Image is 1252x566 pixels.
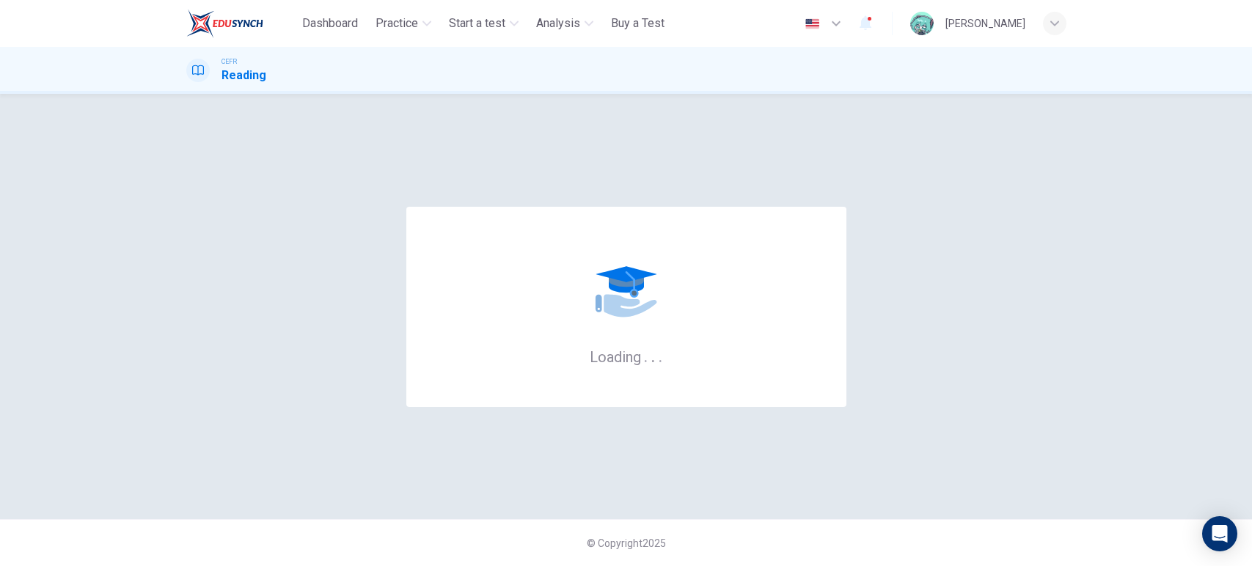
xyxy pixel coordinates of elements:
[443,10,524,37] button: Start a test
[910,12,934,35] img: Profile picture
[587,537,666,549] span: © Copyright 2025
[449,15,505,32] span: Start a test
[803,18,821,29] img: en
[370,10,437,37] button: Practice
[530,10,599,37] button: Analysis
[643,343,648,367] h6: .
[590,347,663,366] h6: Loading
[222,67,266,84] h1: Reading
[186,9,263,38] img: ELTC logo
[658,343,663,367] h6: .
[605,10,670,37] button: Buy a Test
[1202,516,1237,551] div: Open Intercom Messenger
[651,343,656,367] h6: .
[296,10,364,37] button: Dashboard
[186,9,297,38] a: ELTC logo
[222,56,237,67] span: CEFR
[945,15,1025,32] div: [PERSON_NAME]
[302,15,358,32] span: Dashboard
[536,15,580,32] span: Analysis
[611,15,665,32] span: Buy a Test
[376,15,418,32] span: Practice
